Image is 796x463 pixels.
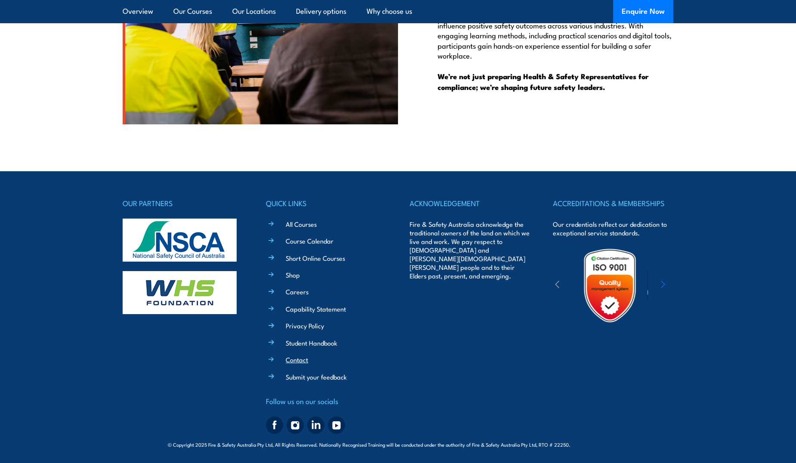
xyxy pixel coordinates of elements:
a: Contact [286,355,308,364]
img: whs-logo-footer [123,271,237,314]
a: Careers [286,287,309,296]
a: Short Online Courses [286,253,345,262]
a: Student Handbook [286,338,337,347]
span: © Copyright 2025 Fire & Safety Australia Pty Ltd, All Rights Reserved. Nationally Recognised Trai... [168,440,629,448]
h4: ACCREDITATIONS & MEMBERSHIPS [553,197,673,209]
span: Site: [580,441,629,448]
a: All Courses [286,219,317,228]
img: Untitled design (19) [572,248,648,323]
p: Our credentials reflect our dedication to exceptional service standards. [553,220,673,237]
h4: QUICK LINKS [266,197,386,209]
img: nsca-logo-footer [123,219,237,262]
h4: Follow us on our socials [266,395,386,407]
p: Fire & Safety Australia acknowledge the traditional owners of the land on which we live and work.... [410,220,530,280]
a: Course Calendar [286,236,333,245]
a: Capability Statement [286,304,346,313]
a: Privacy Policy [286,321,324,330]
a: Shop [286,270,300,279]
a: Submit your feedback [286,372,347,381]
strong: We’re not just preparing Health & Safety Representatives for compliance; we’re shaping future saf... [438,71,648,92]
h4: OUR PARTNERS [123,197,243,209]
h4: ACKNOWLEDGEMENT [410,197,530,209]
img: ewpa-logo [648,271,722,300]
a: KND Digital [599,440,629,448]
